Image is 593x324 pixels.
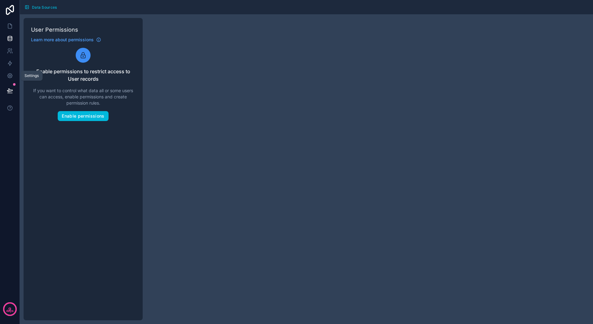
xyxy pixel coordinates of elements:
[32,5,57,10] span: Data Sources
[31,37,101,43] a: Learn more about permissions
[31,25,135,34] h1: User Permissions
[6,308,14,313] p: days
[31,68,135,83] span: Enable permissions to restrict access to User records
[8,306,11,312] p: 9
[25,73,39,78] div: Settings
[58,111,108,121] button: Enable permissions
[31,88,135,106] span: If you want to control what data all or some users can access, enable permissions and create perm...
[22,2,59,12] button: Data Sources
[31,37,94,43] span: Learn more about permissions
